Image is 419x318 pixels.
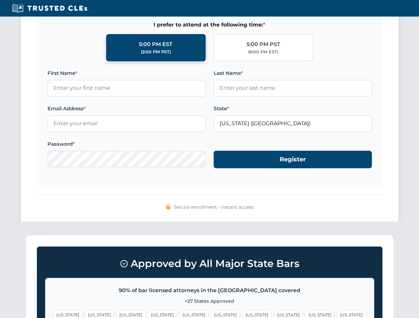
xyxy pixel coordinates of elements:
[214,69,372,77] label: Last Name
[47,80,206,96] input: Enter your first name
[47,21,372,29] span: I prefer to attend at the following time:
[53,286,366,295] p: 90% of bar licensed attorneys in the [GEOGRAPHIC_DATA] covered
[47,140,206,148] label: Password
[141,49,171,55] div: (2:00 PM PST)
[246,40,280,49] div: 5:00 PM PST
[47,105,206,113] label: Email Address
[47,115,206,132] input: Enter your email
[53,297,366,305] p: +27 States Approved
[166,204,171,209] img: 🔒
[214,115,372,132] input: Florida (FL)
[214,151,372,168] button: Register
[214,80,372,96] input: Enter your last name
[45,255,374,273] h3: Approved by All Major State Bars
[174,203,254,211] span: Secure enrollment • Instant access
[10,3,89,13] img: Trusted CLEs
[47,69,206,77] label: First Name
[139,40,173,49] div: 5:00 PM EST
[214,105,372,113] label: State
[248,49,278,55] div: (8:00 PM EST)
